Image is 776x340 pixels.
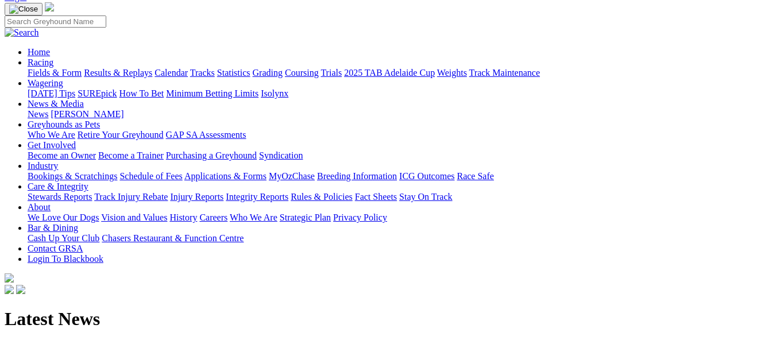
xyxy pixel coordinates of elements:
a: Become an Owner [28,150,96,160]
a: We Love Our Dogs [28,212,99,222]
a: Applications & Forms [184,171,267,181]
a: Fields & Form [28,68,82,78]
a: Careers [199,212,227,222]
a: GAP SA Assessments [166,130,246,140]
a: Calendar [155,68,188,78]
a: Vision and Values [101,212,167,222]
a: Care & Integrity [28,181,88,191]
a: Tracks [190,68,215,78]
a: ICG Outcomes [399,171,454,181]
div: News & Media [28,109,771,119]
a: Get Involved [28,140,76,150]
div: Industry [28,171,771,181]
a: Wagering [28,78,63,88]
a: Privacy Policy [333,212,387,222]
a: Integrity Reports [226,192,288,202]
a: Track Maintenance [469,68,540,78]
a: Bar & Dining [28,223,78,233]
a: Rules & Policies [291,192,353,202]
a: SUREpick [78,88,117,98]
a: Racing [28,57,53,67]
img: logo-grsa-white.png [45,2,54,11]
a: Who We Are [28,130,75,140]
img: facebook.svg [5,285,14,294]
a: About [28,202,51,212]
a: [PERSON_NAME] [51,109,123,119]
a: History [169,212,197,222]
a: Home [28,47,50,57]
a: Strategic Plan [280,212,331,222]
img: Close [9,5,38,14]
a: Minimum Betting Limits [166,88,258,98]
div: About [28,212,771,223]
a: Purchasing a Greyhound [166,150,257,160]
a: Trials [321,68,342,78]
a: Results & Replays [84,68,152,78]
img: Search [5,28,39,38]
div: Greyhounds as Pets [28,130,771,140]
div: Bar & Dining [28,233,771,244]
a: Statistics [217,68,250,78]
a: Coursing [285,68,319,78]
a: Isolynx [261,88,288,98]
a: Become a Trainer [98,150,164,160]
a: 2025 TAB Adelaide Cup [344,68,435,78]
a: Fact Sheets [355,192,397,202]
a: Contact GRSA [28,244,83,253]
a: Injury Reports [170,192,223,202]
a: Bookings & Scratchings [28,171,117,181]
a: News & Media [28,99,84,109]
a: News [28,109,48,119]
a: Cash Up Your Club [28,233,99,243]
img: logo-grsa-white.png [5,273,14,283]
a: Track Injury Rebate [94,192,168,202]
a: Schedule of Fees [119,171,182,181]
a: Weights [437,68,467,78]
h1: Latest News [5,308,771,330]
div: Get Involved [28,150,771,161]
div: Care & Integrity [28,192,771,202]
a: Chasers Restaurant & Function Centre [102,233,244,243]
a: How To Bet [119,88,164,98]
div: Racing [28,68,771,78]
a: MyOzChase [269,171,315,181]
a: Race Safe [457,171,493,181]
a: Syndication [259,150,303,160]
a: Login To Blackbook [28,254,103,264]
a: [DATE] Tips [28,88,75,98]
a: Breeding Information [317,171,397,181]
a: Stay On Track [399,192,452,202]
a: Industry [28,161,58,171]
a: Who We Are [230,212,277,222]
button: Toggle navigation [5,3,43,16]
input: Search [5,16,106,28]
a: Grading [253,68,283,78]
a: Stewards Reports [28,192,92,202]
img: twitter.svg [16,285,25,294]
div: Wagering [28,88,771,99]
a: Greyhounds as Pets [28,119,100,129]
a: Retire Your Greyhound [78,130,164,140]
